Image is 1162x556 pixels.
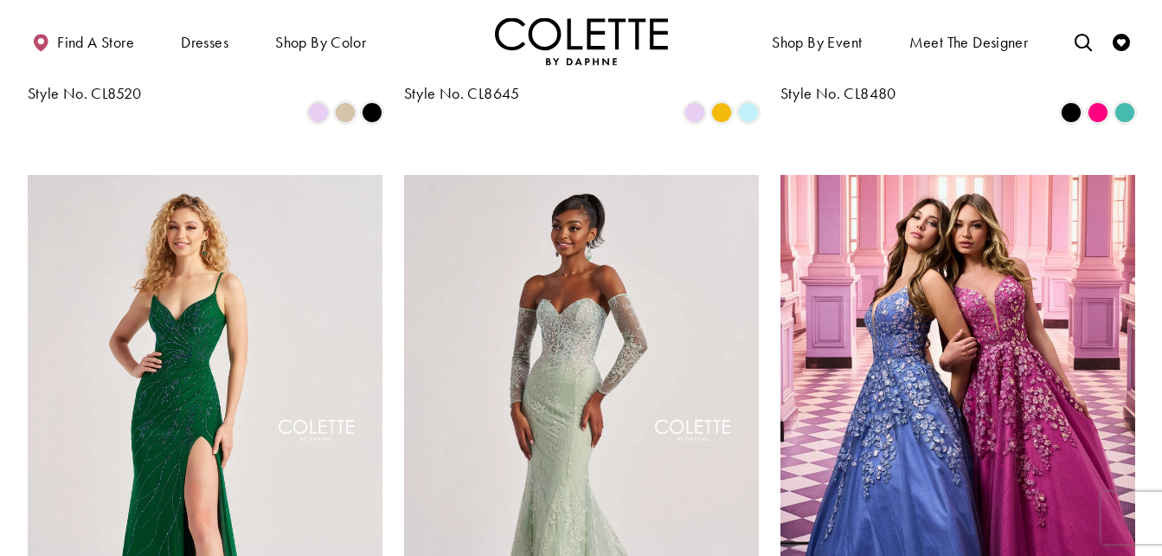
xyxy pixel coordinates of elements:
[404,66,639,102] div: Colette by Daphne Style No. CL8645
[57,34,134,51] span: Find a store
[28,83,142,103] span: Style No. CL8520
[271,17,370,65] span: Shop by color
[780,83,896,103] span: Style No. CL8480
[772,34,862,51] span: Shop By Event
[767,17,866,65] span: Shop By Event
[684,102,705,123] i: Lilac
[181,34,228,51] span: Dresses
[1114,102,1135,123] i: Turquoise
[780,66,1015,102] div: Colette by Daphne Style No. CL8480
[711,102,732,123] i: Buttercup
[177,17,233,65] span: Dresses
[905,17,1033,65] a: Meet the designer
[362,102,382,123] i: Black
[28,17,138,65] a: Find a store
[308,102,329,123] i: Lilac
[335,102,356,123] i: Gold Dust
[1070,17,1096,65] a: Toggle search
[495,17,668,65] a: Visit Home Page
[28,66,262,102] div: Colette by Daphne Style No. CL8520
[404,83,520,103] span: Style No. CL8645
[1088,102,1108,123] i: Hot Pink
[1108,17,1134,65] a: Check Wishlist
[738,102,759,123] i: Light Blue
[495,17,668,65] img: Colette by Daphne
[909,34,1029,51] span: Meet the designer
[275,34,366,51] span: Shop by color
[1061,102,1082,123] i: Black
